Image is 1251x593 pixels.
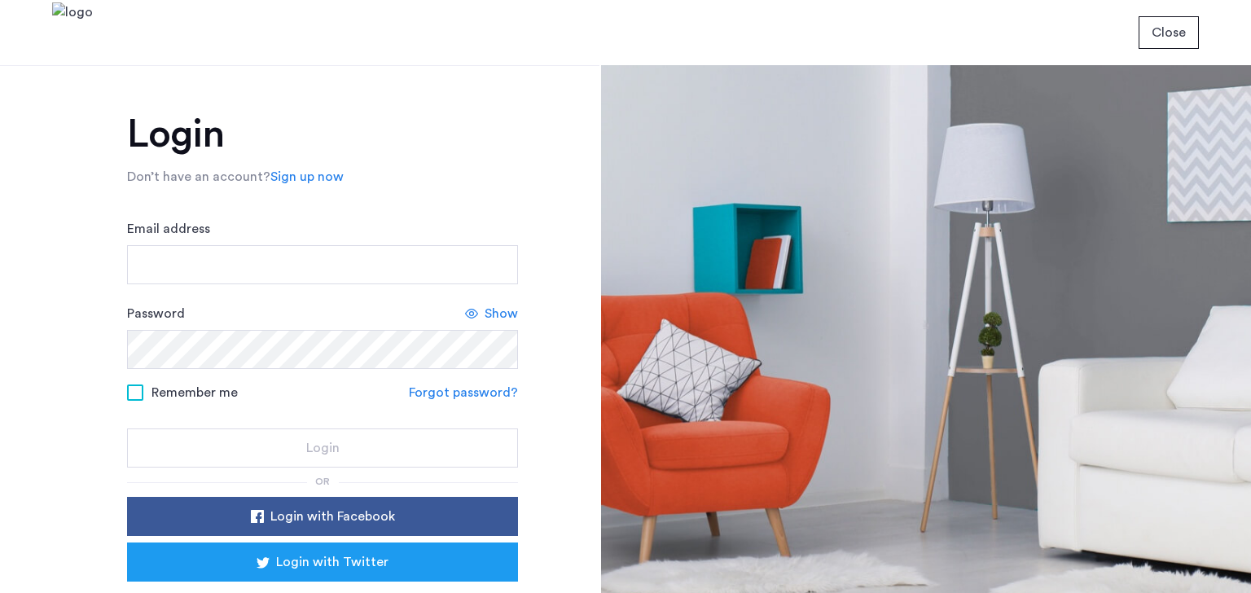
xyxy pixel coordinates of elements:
[270,507,395,526] span: Login with Facebook
[485,304,518,323] span: Show
[127,497,518,536] button: button
[127,542,518,582] button: button
[127,304,185,323] label: Password
[315,477,330,486] span: or
[127,219,210,239] label: Email address
[52,2,93,64] img: logo
[1139,16,1199,49] button: button
[270,167,344,187] a: Sign up now
[409,383,518,402] a: Forgot password?
[1152,23,1186,42] span: Close
[306,438,340,458] span: Login
[127,170,270,183] span: Don’t have an account?
[276,552,388,572] span: Login with Twitter
[127,428,518,468] button: button
[151,383,238,402] span: Remember me
[127,115,518,154] h1: Login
